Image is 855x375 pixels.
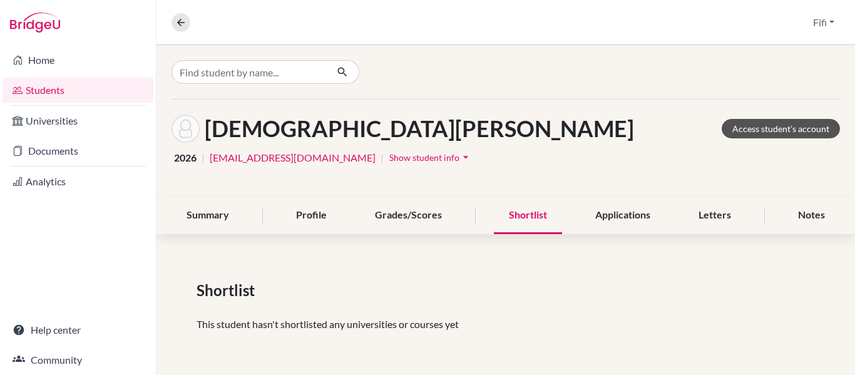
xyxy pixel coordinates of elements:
div: Notes [783,197,840,234]
div: Letters [683,197,746,234]
img: Bridge-U [10,13,60,33]
div: Profile [281,197,342,234]
button: Show student infoarrow_drop_down [389,148,473,167]
input: Find student by name... [172,60,327,84]
span: Show student info [389,152,459,163]
a: Universities [3,108,153,133]
div: Shortlist [494,197,562,234]
p: This student hasn't shortlisted any universities or courses yet [197,317,815,332]
a: Documents [3,138,153,163]
a: Students [3,78,153,103]
a: Community [3,347,153,372]
a: Access student's account [722,119,840,138]
a: Analytics [3,169,153,194]
button: Fifi [807,11,840,34]
a: [EMAIL_ADDRESS][DOMAIN_NAME] [210,150,376,165]
div: Applications [580,197,665,234]
h1: [DEMOGRAPHIC_DATA][PERSON_NAME] [205,115,634,142]
a: Home [3,48,153,73]
a: Help center [3,317,153,342]
div: Summary [172,197,244,234]
img: Sally Christian's avatar [172,115,200,143]
span: | [202,150,205,165]
span: | [381,150,384,165]
span: Shortlist [197,279,260,302]
span: 2026 [174,150,197,165]
i: arrow_drop_down [459,151,472,163]
div: Grades/Scores [360,197,457,234]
